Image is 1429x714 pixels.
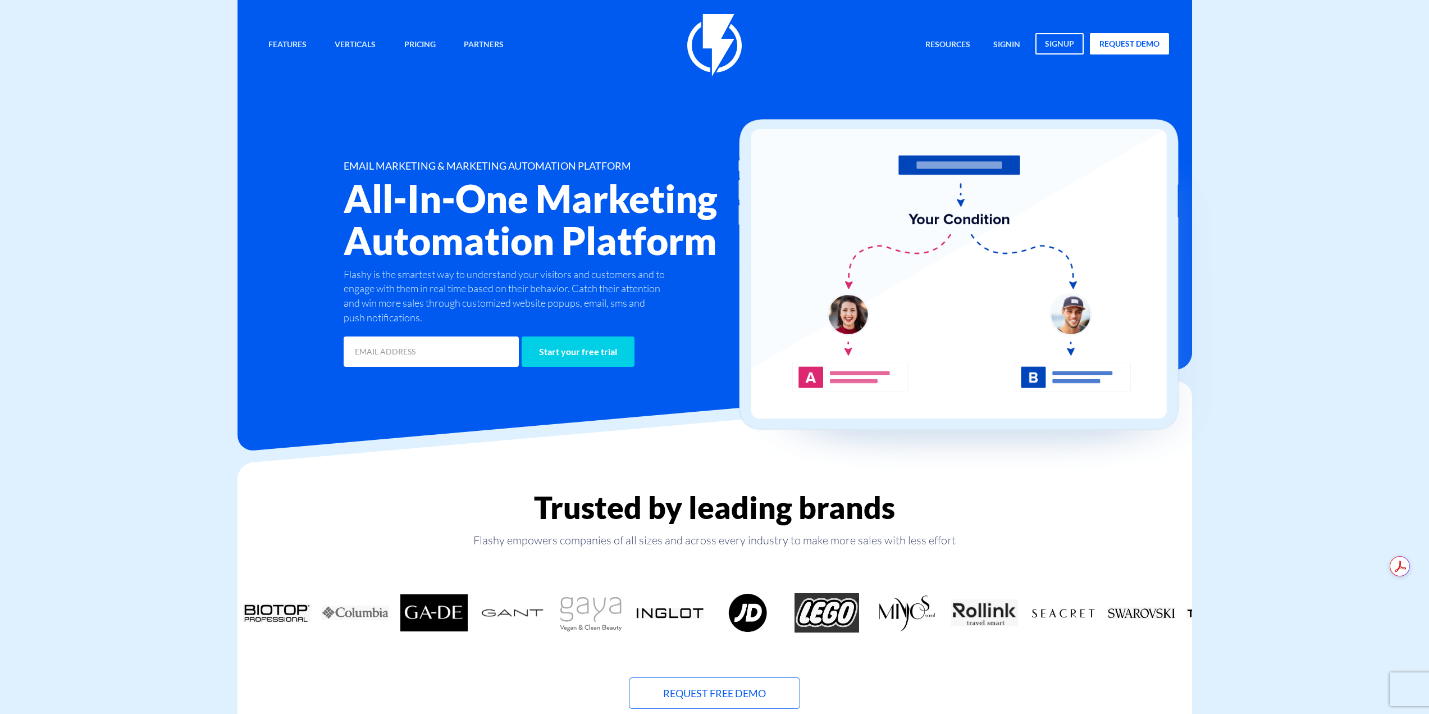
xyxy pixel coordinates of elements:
[326,33,384,57] a: Verticals
[629,677,800,709] a: Request Free Demo
[1024,593,1102,633] div: 12 / 18
[1181,593,1259,633] div: 14 / 18
[1102,593,1181,633] div: 13 / 18
[631,593,709,633] div: 7 / 18
[945,593,1024,633] div: 11 / 18
[1035,33,1084,54] a: signup
[522,336,634,367] input: Start your free trial
[238,490,1192,525] h2: Trusted by leading brands
[344,178,782,262] h2: All-In-One Marketing Automation Platform
[344,267,668,325] p: Flashy is the smartest way to understand your visitors and customers and to engage with them in r...
[985,33,1029,57] a: signin
[344,336,519,367] input: EMAIL ADDRESS
[788,593,866,633] div: 9 / 18
[396,33,444,57] a: Pricing
[552,593,631,633] div: 6 / 18
[316,593,395,633] div: 3 / 18
[455,33,512,57] a: Partners
[238,593,316,633] div: 2 / 18
[344,161,782,172] h1: EMAIL MARKETING & MARKETING AUTOMATION PLATFORM
[917,33,979,57] a: Resources
[866,593,945,633] div: 10 / 18
[395,593,473,633] div: 4 / 18
[709,593,788,633] div: 8 / 18
[238,533,1192,548] p: Flashy empowers companies of all sizes and across every industry to make more sales with less effort
[1090,33,1169,54] a: request demo
[260,33,315,57] a: Features
[473,593,552,633] div: 5 / 18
